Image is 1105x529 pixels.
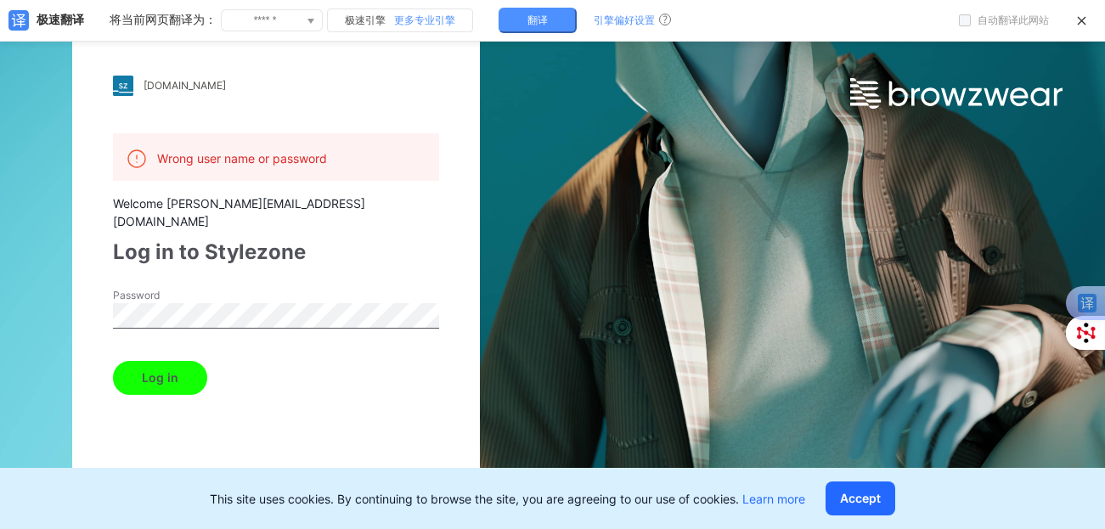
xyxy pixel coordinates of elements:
[113,237,439,267] div: Log in to Stylezone
[127,149,147,169] img: alert.76a3ded3c87c6ed799a365e1fca291d4.svg
[210,490,805,508] p: This site uses cookies. By continuing to browse the site, you are agreeing to our use of cookies.
[144,79,226,92] div: [DOMAIN_NAME]
[113,76,133,96] img: stylezone-logo.562084cfcfab977791bfbf7441f1a819.svg
[850,78,1063,109] img: browzwear-logo.e42bd6dac1945053ebaf764b6aa21510.svg
[113,76,439,96] a: [DOMAIN_NAME]
[157,149,327,167] p: Wrong user name or password
[113,361,207,395] button: Log in
[113,288,232,303] label: Password
[742,492,805,506] a: Learn more
[826,481,895,515] button: Accept
[113,194,439,230] div: Welcome [PERSON_NAME][EMAIL_ADDRESS][DOMAIN_NAME]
